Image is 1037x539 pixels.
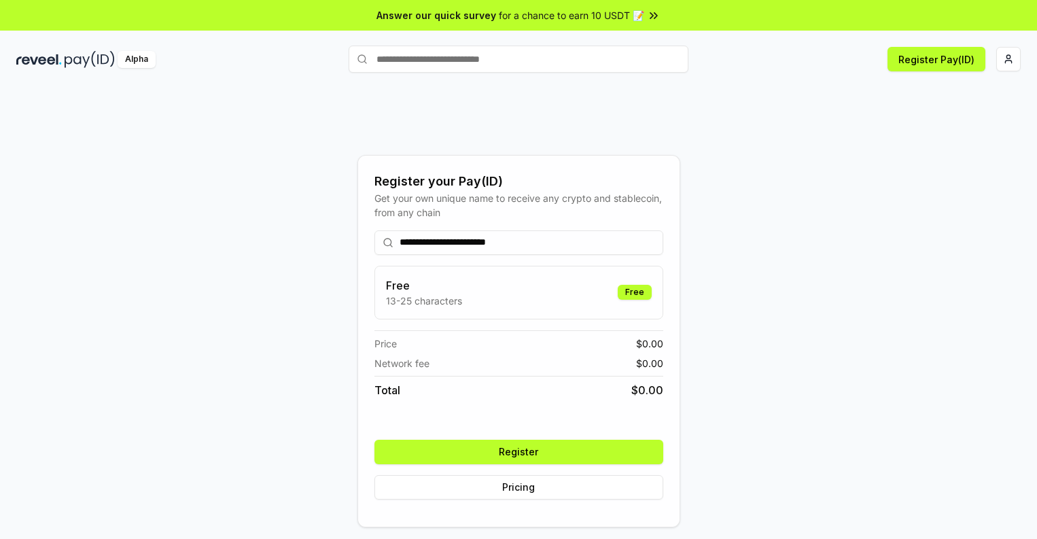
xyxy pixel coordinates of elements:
[374,336,397,351] span: Price
[374,475,663,500] button: Pricing
[887,47,985,71] button: Register Pay(ID)
[374,191,663,220] div: Get your own unique name to receive any crypto and stablecoin, from any chain
[499,8,644,22] span: for a chance to earn 10 USDT 📝
[386,294,462,308] p: 13-25 characters
[636,336,663,351] span: $ 0.00
[376,8,496,22] span: Answer our quick survey
[16,51,62,68] img: reveel_dark
[618,285,652,300] div: Free
[118,51,156,68] div: Alpha
[374,440,663,464] button: Register
[65,51,115,68] img: pay_id
[386,277,462,294] h3: Free
[374,356,429,370] span: Network fee
[374,382,400,398] span: Total
[636,356,663,370] span: $ 0.00
[374,172,663,191] div: Register your Pay(ID)
[631,382,663,398] span: $ 0.00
